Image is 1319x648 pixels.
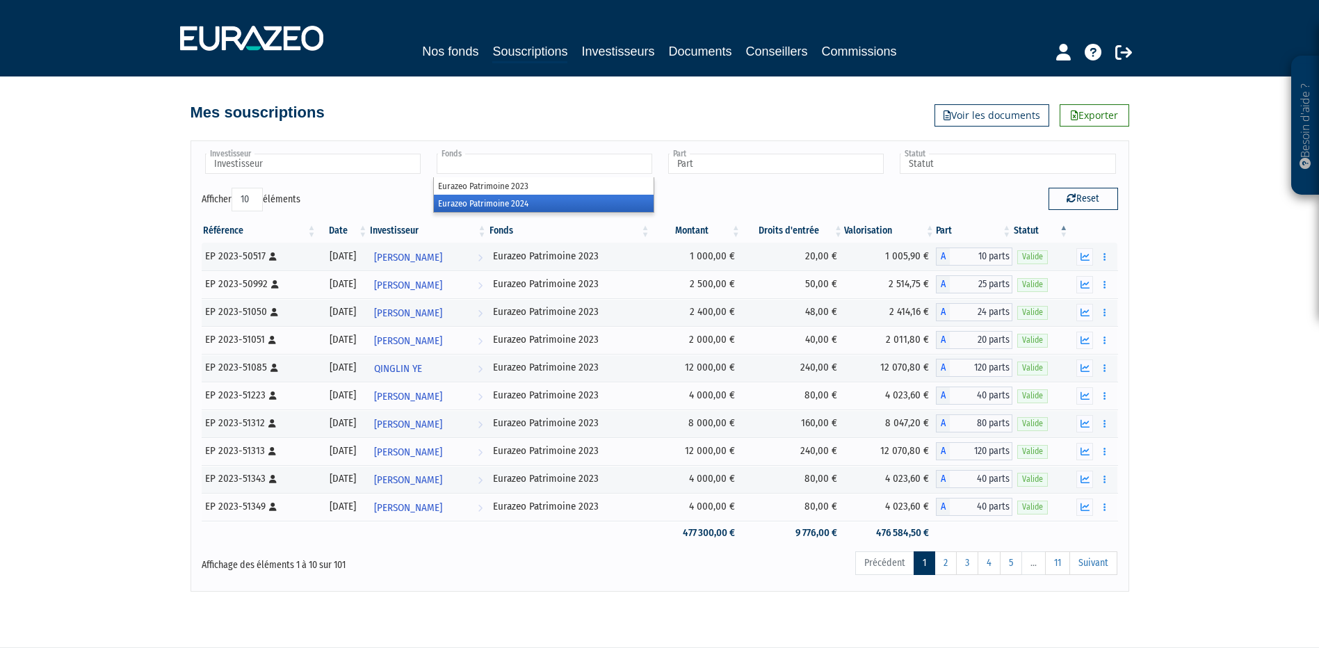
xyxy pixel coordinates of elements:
div: Eurazeo Patrimoine 2023 [493,360,647,375]
label: Afficher éléments [202,188,300,211]
td: 4 023,60 € [844,493,936,521]
a: Exporter [1060,104,1129,127]
div: A - Eurazeo Patrimoine 2023 [936,414,1012,432]
td: 2 000,00 € [652,326,742,354]
span: Valide [1017,306,1048,319]
i: Voir l'investisseur [478,467,483,493]
li: Eurazeo Patrimoine 2024 [434,195,654,212]
div: A - Eurazeo Patrimoine 2023 [936,331,1012,349]
li: Eurazeo Patrimoine 2023 [434,177,654,195]
button: Reset [1049,188,1118,210]
span: [PERSON_NAME] [374,245,442,270]
span: 80 parts [950,414,1012,432]
div: EP 2023-50517 [205,249,313,264]
span: [PERSON_NAME] [374,439,442,465]
td: 12 070,80 € [844,354,936,382]
div: EP 2023-51085 [205,360,313,375]
td: 4 000,00 € [652,465,742,493]
div: Eurazeo Patrimoine 2023 [493,471,647,486]
img: 1732889491-logotype_eurazeo_blanc_rvb.png [180,26,323,51]
td: 9 776,00 € [742,521,844,545]
span: [PERSON_NAME] [374,300,442,326]
div: [DATE] [323,444,364,458]
td: 4 023,60 € [844,465,936,493]
td: 4 000,00 € [652,382,742,410]
span: [PERSON_NAME] [374,384,442,410]
span: [PERSON_NAME] [374,273,442,298]
td: 40,00 € [742,326,844,354]
div: Eurazeo Patrimoine 2023 [493,416,647,430]
td: 8 047,20 € [844,410,936,437]
div: [DATE] [323,471,364,486]
td: 2 514,75 € [844,270,936,298]
span: 20 parts [950,331,1012,349]
span: Valide [1017,389,1048,403]
span: A [936,414,950,432]
select: Afficheréléments [232,188,263,211]
i: [Français] Personne physique [271,280,279,289]
span: A [936,498,950,516]
a: Voir les documents [934,104,1049,127]
td: 1 005,90 € [844,243,936,270]
a: Nos fonds [422,42,478,61]
i: Voir l'investisseur [478,356,483,382]
td: 12 070,80 € [844,437,936,465]
div: A - Eurazeo Patrimoine 2023 [936,498,1012,516]
a: 3 [956,551,978,575]
td: 160,00 € [742,410,844,437]
td: 12 000,00 € [652,437,742,465]
div: EP 2023-51343 [205,471,313,486]
span: A [936,248,950,266]
th: Part: activer pour trier la colonne par ordre croissant [936,219,1012,243]
span: Valide [1017,473,1048,486]
a: 4 [978,551,1001,575]
span: A [936,275,950,293]
a: [PERSON_NAME] [369,326,487,354]
i: [Français] Personne physique [270,308,278,316]
td: 50,00 € [742,270,844,298]
td: 476 584,50 € [844,521,936,545]
span: Valide [1017,501,1048,514]
i: [Français] Personne physique [268,336,276,344]
p: Besoin d'aide ? [1297,63,1313,188]
a: [PERSON_NAME] [369,243,487,270]
th: Montant: activer pour trier la colonne par ordre croissant [652,219,742,243]
i: Voir l'investisseur [478,273,483,298]
div: EP 2023-51050 [205,305,313,319]
a: [PERSON_NAME] [369,298,487,326]
div: [DATE] [323,388,364,403]
span: QINGLIN YE [374,356,422,382]
span: Valide [1017,417,1048,430]
span: Valide [1017,362,1048,375]
td: 2 500,00 € [652,270,742,298]
a: Commissions [822,42,897,61]
i: Voir l'investisseur [478,300,483,326]
div: A - Eurazeo Patrimoine 2023 [936,303,1012,321]
div: [DATE] [323,249,364,264]
span: Valide [1017,334,1048,347]
a: 11 [1045,551,1070,575]
a: Suivant [1069,551,1117,575]
div: [DATE] [323,305,364,319]
a: [PERSON_NAME] [369,465,487,493]
span: A [936,470,950,488]
div: EP 2023-50992 [205,277,313,291]
td: 4 023,60 € [844,382,936,410]
div: EP 2023-51349 [205,499,313,514]
td: 2 400,00 € [652,298,742,326]
div: [DATE] [323,332,364,347]
a: [PERSON_NAME] [369,270,487,298]
a: Documents [669,42,732,61]
div: A - Eurazeo Patrimoine 2023 [936,442,1012,460]
i: [Français] Personne physique [268,419,276,428]
span: 40 parts [950,470,1012,488]
span: 40 parts [950,498,1012,516]
th: Investisseur: activer pour trier la colonne par ordre croissant [369,219,487,243]
div: Affichage des éléments 1 à 10 sur 101 [202,550,572,572]
span: 120 parts [950,359,1012,377]
a: 1 [914,551,935,575]
span: A [936,303,950,321]
td: 20,00 € [742,243,844,270]
div: EP 2023-51313 [205,444,313,458]
h4: Mes souscriptions [191,104,325,121]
